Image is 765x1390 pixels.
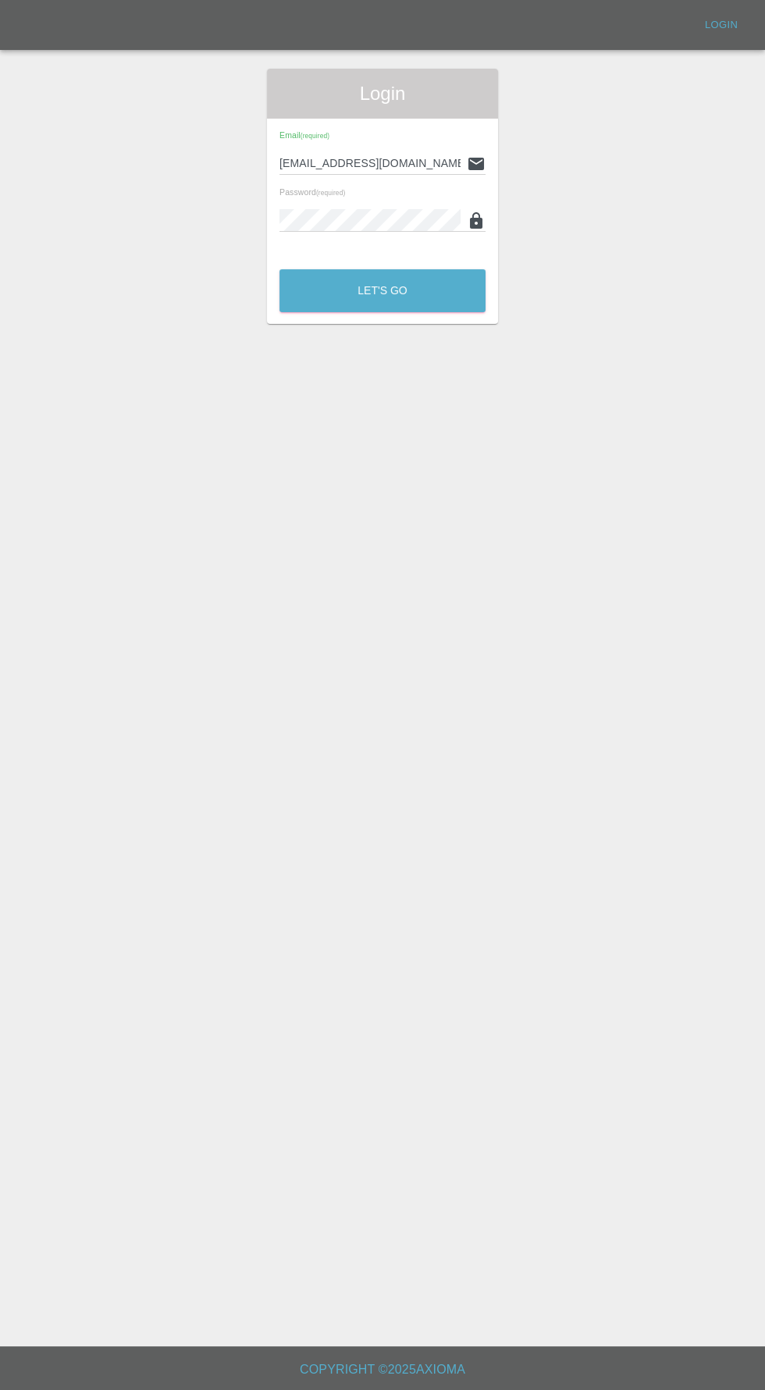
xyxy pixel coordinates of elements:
h6: Copyright © 2025 Axioma [12,1359,753,1381]
span: Login [279,81,486,106]
small: (required) [301,133,329,140]
span: Password [279,187,345,197]
small: (required) [316,190,345,197]
a: Login [696,13,746,37]
span: Email [279,130,329,140]
button: Let's Go [279,269,486,312]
